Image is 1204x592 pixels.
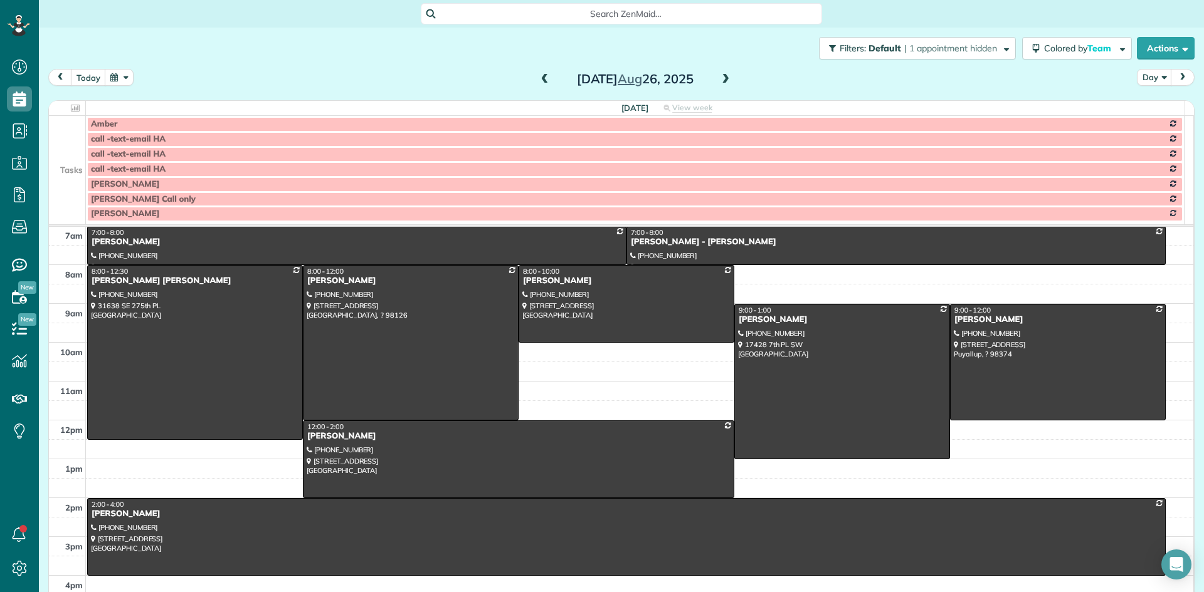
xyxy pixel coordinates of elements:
span: 7:00 - 8:00 [631,228,663,237]
span: 11am [60,386,83,396]
span: Amber [91,119,117,129]
span: [PERSON_NAME] Call only [91,194,196,204]
h2: [DATE] 26, 2025 [557,72,714,86]
div: [PERSON_NAME] [307,276,515,286]
button: today [71,69,106,86]
span: call -text-email HA [91,164,166,174]
span: Colored by [1044,43,1116,54]
span: 4pm [65,580,83,590]
span: Aug [618,71,642,86]
span: [DATE] [621,103,648,113]
button: next [1171,69,1195,86]
span: 10am [60,347,83,357]
span: 7am [65,231,83,241]
span: [PERSON_NAME] [91,179,159,189]
span: 8:00 - 12:30 [92,267,128,276]
button: Colored byTeam [1022,37,1132,60]
button: Day [1137,69,1172,86]
span: New [18,313,36,326]
a: Filters: Default | 1 appointment hidden [813,37,1016,60]
span: 12pm [60,425,83,435]
span: View week [672,103,712,113]
span: Filters: [840,43,866,54]
span: 2:00 - 4:00 [92,500,124,509]
div: [PERSON_NAME] [91,509,1162,519]
button: Actions [1137,37,1195,60]
span: Default [869,43,902,54]
span: 3pm [65,541,83,551]
div: Open Intercom Messenger [1161,549,1191,579]
span: 8:00 - 12:00 [307,267,344,276]
span: 12:00 - 2:00 [307,422,344,431]
span: New [18,281,36,294]
span: 9am [65,308,83,318]
button: prev [48,69,72,86]
span: 8am [65,269,83,279]
div: [PERSON_NAME] [307,431,731,442]
span: 7:00 - 8:00 [92,228,124,237]
div: [PERSON_NAME] [954,314,1162,325]
span: | 1 appointment hidden [904,43,997,54]
span: call -text-email HA [91,134,166,144]
span: [PERSON_NAME] [91,209,159,219]
div: [PERSON_NAME] - [PERSON_NAME] [630,237,1162,247]
div: [PERSON_NAME] [PERSON_NAME] [91,276,299,286]
span: 8:00 - 10:00 [523,267,559,276]
span: 1pm [65,464,83,474]
div: [PERSON_NAME] [91,237,623,247]
span: 9:00 - 1:00 [739,306,771,314]
div: [PERSON_NAME] [738,314,946,325]
div: [PERSON_NAME] [522,276,731,286]
button: Filters: Default | 1 appointment hidden [819,37,1016,60]
span: 9:00 - 12:00 [954,306,991,314]
span: call -text-email HA [91,149,166,159]
span: Team [1087,43,1113,54]
span: 2pm [65,502,83,512]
